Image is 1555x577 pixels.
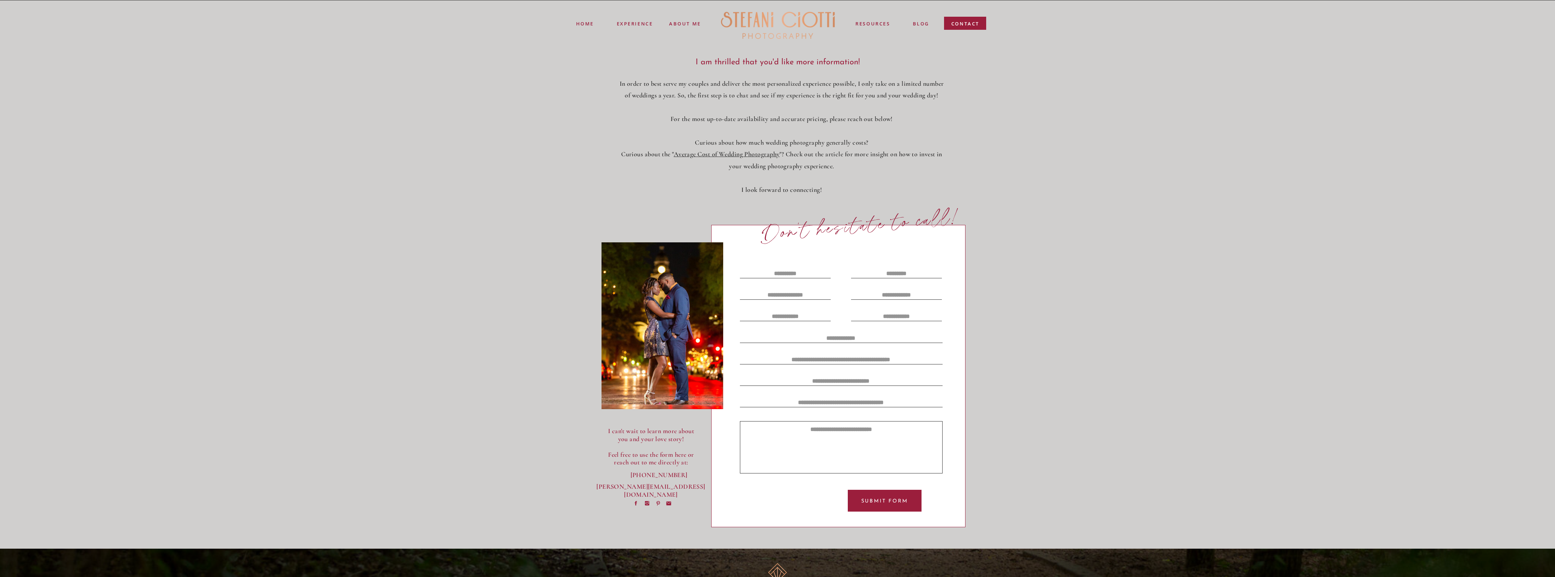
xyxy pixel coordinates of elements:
[631,471,672,479] a: [PHONE_NUMBER]
[851,497,918,504] a: Submit Form
[674,58,882,67] h3: I am thrilled that you'd like more information!
[674,150,780,158] a: Average Cost of Wedding Photography
[669,20,702,27] a: ABOUT ME
[603,427,700,467] p: I can't wait to learn more about you and your love story! Feel free to use the form here or reach...
[951,20,980,31] a: contact
[913,20,929,28] a: blog
[855,20,891,28] a: resources
[576,20,594,27] a: Home
[618,78,946,196] p: In order to best serve my couples and deliver the most personalized experience possible, I only t...
[617,20,653,26] a: experience
[596,483,706,491] a: [PERSON_NAME][EMAIL_ADDRESS][DOMAIN_NAME]
[603,427,700,467] a: I can't wait to learn more about you and your love story!Feel free to use the form here or reach ...
[760,207,962,245] p: Don't hesitate to call!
